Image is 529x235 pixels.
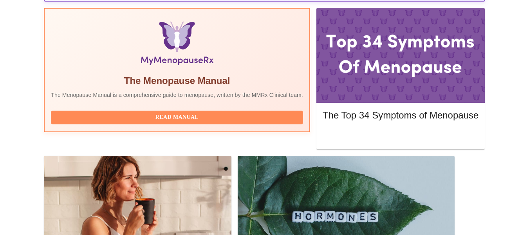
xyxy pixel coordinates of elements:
span: Read Manual [59,113,295,122]
h5: The Menopause Manual [51,75,303,87]
button: Read Manual [51,111,303,124]
h5: The Top 34 Symptoms of Menopause [323,109,478,122]
button: Read More [323,129,478,143]
span: Read More [330,131,471,141]
img: Menopause Manual [91,21,263,68]
a: Read Manual [51,113,305,120]
p: The Menopause Manual is a comprehensive guide to menopause, written by the MMRx Clinical team. [51,91,303,99]
a: Read More [323,132,480,138]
